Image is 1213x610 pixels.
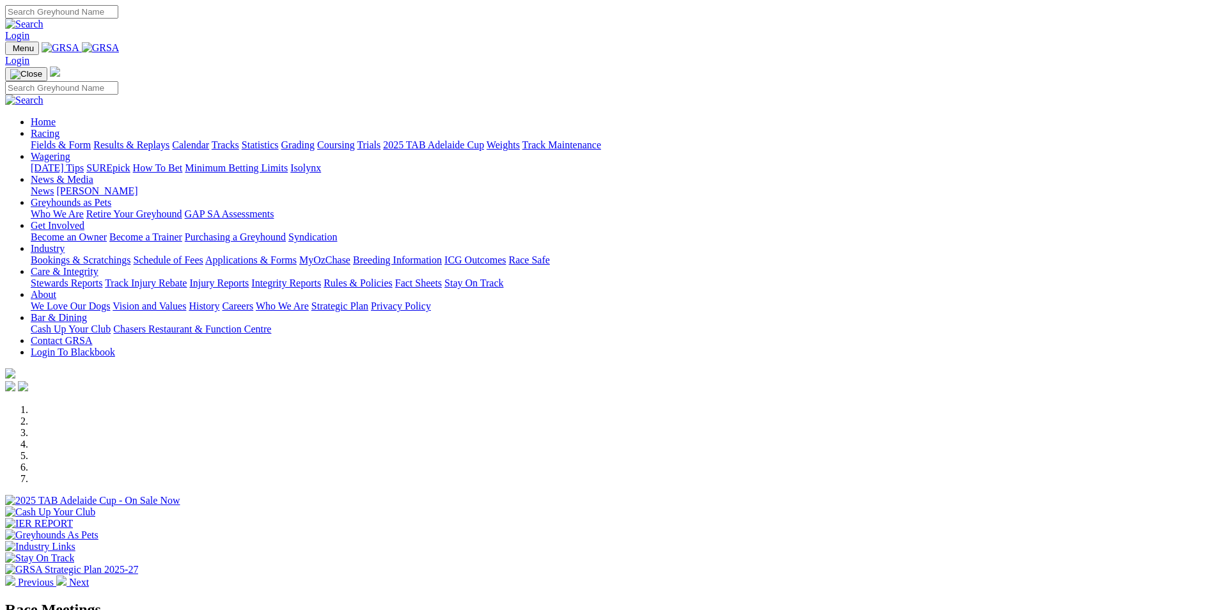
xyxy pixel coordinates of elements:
[5,506,95,518] img: Cash Up Your Club
[31,220,84,231] a: Get Involved
[5,518,73,529] img: IER REPORT
[5,495,180,506] img: 2025 TAB Adelaide Cup - On Sale Now
[487,139,520,150] a: Weights
[185,162,288,173] a: Minimum Betting Limits
[93,139,169,150] a: Results & Replays
[444,278,503,288] a: Stay On Track
[31,151,70,162] a: Wagering
[5,67,47,81] button: Toggle navigation
[5,95,43,106] img: Search
[185,231,286,242] a: Purchasing a Greyhound
[31,243,65,254] a: Industry
[5,541,75,552] img: Industry Links
[311,301,368,311] a: Strategic Plan
[357,139,380,150] a: Trials
[324,278,393,288] a: Rules & Policies
[31,324,1208,335] div: Bar & Dining
[189,301,219,311] a: History
[31,208,84,219] a: Who We Are
[31,116,56,127] a: Home
[508,254,549,265] a: Race Safe
[317,139,355,150] a: Coursing
[18,381,28,391] img: twitter.svg
[86,208,182,219] a: Retire Your Greyhound
[5,42,39,55] button: Toggle navigation
[82,42,120,54] img: GRSA
[31,208,1208,220] div: Greyhounds as Pets
[5,577,56,588] a: Previous
[31,231,107,242] a: Become an Owner
[13,43,34,53] span: Menu
[31,139,91,150] a: Fields & Form
[10,69,42,79] img: Close
[5,55,29,66] a: Login
[56,575,67,586] img: chevron-right-pager-white.svg
[31,347,115,357] a: Login To Blackbook
[133,254,203,265] a: Schedule of Fees
[56,577,89,588] a: Next
[290,162,321,173] a: Isolynx
[31,278,1208,289] div: Care & Integrity
[205,254,297,265] a: Applications & Forms
[31,301,1208,312] div: About
[371,301,431,311] a: Privacy Policy
[353,254,442,265] a: Breeding Information
[31,254,130,265] a: Bookings & Scratchings
[185,208,274,219] a: GAP SA Assessments
[31,335,92,346] a: Contact GRSA
[86,162,130,173] a: SUREpick
[5,529,98,541] img: Greyhounds As Pets
[5,381,15,391] img: facebook.svg
[5,575,15,586] img: chevron-left-pager-white.svg
[31,185,1208,197] div: News & Media
[31,185,54,196] a: News
[42,42,79,54] img: GRSA
[383,139,484,150] a: 2025 TAB Adelaide Cup
[31,231,1208,243] div: Get Involved
[288,231,337,242] a: Syndication
[5,5,118,19] input: Search
[31,301,110,311] a: We Love Our Dogs
[5,19,43,30] img: Search
[5,81,118,95] input: Search
[31,197,111,208] a: Greyhounds as Pets
[31,324,111,334] a: Cash Up Your Club
[18,577,54,588] span: Previous
[251,278,321,288] a: Integrity Reports
[31,254,1208,266] div: Industry
[133,162,183,173] a: How To Bet
[242,139,279,150] a: Statistics
[113,324,271,334] a: Chasers Restaurant & Function Centre
[212,139,239,150] a: Tracks
[5,30,29,41] a: Login
[189,278,249,288] a: Injury Reports
[31,312,87,323] a: Bar & Dining
[31,174,93,185] a: News & Media
[299,254,350,265] a: MyOzChase
[31,162,84,173] a: [DATE] Tips
[5,564,138,575] img: GRSA Strategic Plan 2025-27
[256,301,309,311] a: Who We Are
[281,139,315,150] a: Grading
[172,139,209,150] a: Calendar
[444,254,506,265] a: ICG Outcomes
[31,266,98,277] a: Care & Integrity
[5,552,74,564] img: Stay On Track
[522,139,601,150] a: Track Maintenance
[222,301,253,311] a: Careers
[69,577,89,588] span: Next
[31,139,1208,151] div: Racing
[109,231,182,242] a: Become a Trainer
[5,368,15,379] img: logo-grsa-white.png
[31,162,1208,174] div: Wagering
[31,289,56,300] a: About
[113,301,186,311] a: Vision and Values
[395,278,442,288] a: Fact Sheets
[50,66,60,77] img: logo-grsa-white.png
[31,278,102,288] a: Stewards Reports
[31,128,59,139] a: Racing
[56,185,137,196] a: [PERSON_NAME]
[105,278,187,288] a: Track Injury Rebate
